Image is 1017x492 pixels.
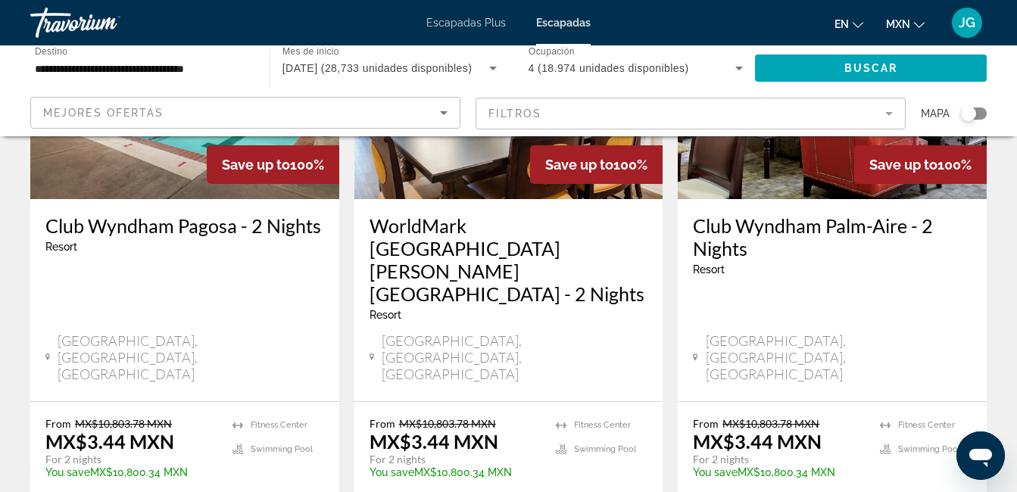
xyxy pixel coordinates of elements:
span: [GEOGRAPHIC_DATA], [GEOGRAPHIC_DATA], [GEOGRAPHIC_DATA] [706,332,972,382]
span: MXN [886,18,910,30]
span: From [693,417,719,430]
span: Swimming Pool [574,444,636,454]
span: Mapa [921,103,950,124]
span: Destino [35,46,67,56]
p: MX$10,800.34 MXN [45,466,217,478]
span: Save up to [869,157,937,173]
span: You save [370,466,414,478]
button: Cambiar moneda [886,13,925,35]
a: Escapadas Plus [426,17,506,29]
span: JG [959,15,975,30]
span: [DATE] (28,733 unidades disponibles) [282,62,473,74]
span: Swimming Pool [898,444,960,454]
span: Ocupación [529,47,575,57]
font: MX$3.44 MXN [693,430,822,453]
a: WorldMark [GEOGRAPHIC_DATA][PERSON_NAME][GEOGRAPHIC_DATA] - 2 Nights [370,214,648,305]
button: Menú de usuario [947,7,987,39]
span: Resort [45,241,77,253]
span: Fitness Center [898,420,955,430]
a: Travorium [30,3,182,42]
font: MX$3.44 MXN [45,430,174,453]
p: For 2 nights [370,453,541,466]
span: en [835,18,849,30]
p: MX$10,800.34 MXN [693,466,865,478]
span: From [370,417,395,430]
button: Cambiar idioma [835,13,863,35]
span: MX$10,803.78 MXN [75,417,172,430]
font: MX$3.44 MXN [370,430,498,453]
div: 100% [207,145,339,184]
p: For 2 nights [693,453,865,466]
div: 100% [530,145,663,184]
span: You save [45,466,90,478]
span: You save [693,466,738,478]
a: Club Wyndham Palm-Aire - 2 Nights [693,214,972,260]
p: For 2 nights [45,453,217,466]
span: Swimming Pool [251,444,313,454]
span: Save up to [545,157,613,173]
a: Club Wyndham Pagosa - 2 Nights [45,214,324,237]
div: 100% [854,145,987,184]
span: [GEOGRAPHIC_DATA], [GEOGRAPHIC_DATA], [GEOGRAPHIC_DATA] [58,332,323,382]
span: Mejores ofertas [43,107,164,119]
span: Fitness Center [251,420,307,430]
span: From [45,417,71,430]
span: Save up to [222,157,290,173]
span: Fitness Center [574,420,631,430]
span: MX$10,803.78 MXN [722,417,819,430]
button: Buscar [755,54,987,82]
iframe: Botón para iniciar la ventana de mensajería [956,431,1005,480]
span: Mes de inicio [282,47,339,57]
span: Buscar [844,62,898,74]
p: MX$10,800.34 MXN [370,466,541,478]
span: 4 (18.974 unidades disponibles) [529,62,689,74]
a: Escapadas [536,17,591,29]
span: Resort [693,263,725,276]
button: Filtro [476,97,906,130]
span: MX$10,803.78 MXN [399,417,496,430]
span: [GEOGRAPHIC_DATA], [GEOGRAPHIC_DATA], [GEOGRAPHIC_DATA] [382,332,647,382]
mat-select: Ordenar por [43,104,448,122]
span: Resort [370,309,401,321]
